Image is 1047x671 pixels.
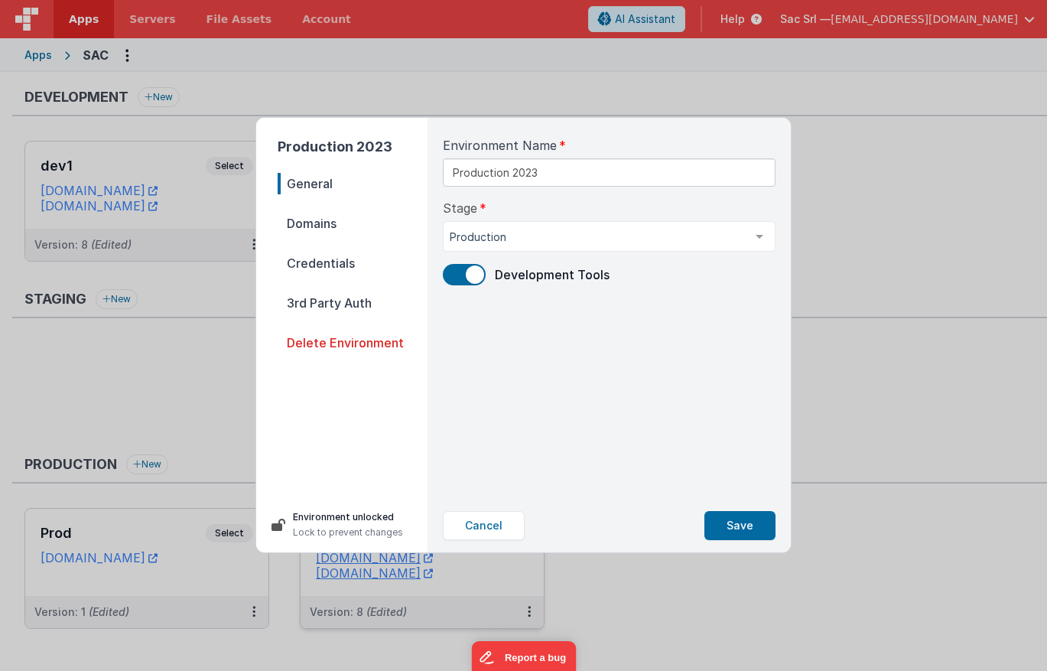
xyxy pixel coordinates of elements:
[443,136,557,155] span: Environment Name
[443,199,477,217] span: Stage
[293,510,403,525] p: Environment unlocked
[450,230,744,245] span: Production
[278,332,428,353] span: Delete Environment
[278,252,428,274] span: Credentials
[278,173,428,194] span: General
[293,525,403,540] p: Lock to prevent changes
[278,213,428,234] span: Domains
[278,292,428,314] span: 3rd Party Auth
[495,267,610,282] span: Development Tools
[443,511,525,540] button: Cancel
[278,136,428,158] h2: Production 2023
[704,511,775,540] button: Save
